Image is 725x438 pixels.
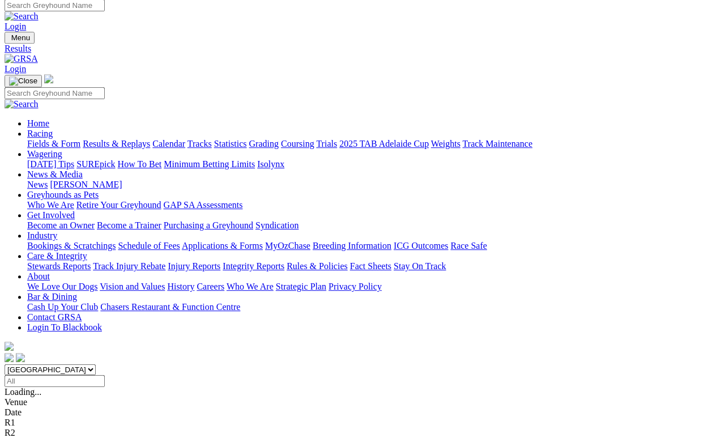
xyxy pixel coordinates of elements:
a: Contact GRSA [27,312,82,322]
a: Become an Owner [27,220,95,230]
a: Tracks [187,139,212,148]
a: Results [5,44,720,54]
a: Race Safe [450,241,487,250]
a: Rules & Policies [287,261,348,271]
a: GAP SA Assessments [164,200,243,210]
a: Chasers Restaurant & Function Centre [100,302,240,312]
a: Stewards Reports [27,261,91,271]
a: Track Injury Rebate [93,261,165,271]
a: Bar & Dining [27,292,77,301]
input: Select date [5,375,105,387]
img: facebook.svg [5,353,14,362]
a: Weights [431,139,460,148]
a: Breeding Information [313,241,391,250]
a: Who We Are [27,200,74,210]
div: Get Involved [27,220,720,231]
a: Privacy Policy [329,282,382,291]
a: Get Involved [27,210,75,220]
div: Care & Integrity [27,261,720,271]
a: We Love Our Dogs [27,282,97,291]
img: GRSA [5,54,38,64]
a: Stay On Track [394,261,446,271]
a: Results & Replays [83,139,150,148]
a: Home [27,118,49,128]
img: Close [9,76,37,86]
div: Racing [27,139,720,149]
a: Vision and Values [100,282,165,291]
a: Applications & Forms [182,241,263,250]
a: Login [5,22,26,31]
a: Calendar [152,139,185,148]
a: Schedule of Fees [118,241,180,250]
a: Retire Your Greyhound [76,200,161,210]
a: Bookings & Scratchings [27,241,116,250]
div: Venue [5,397,720,407]
a: 2025 TAB Adelaide Cup [339,139,429,148]
div: About [27,282,720,292]
a: Minimum Betting Limits [164,159,255,169]
a: Industry [27,231,57,240]
img: twitter.svg [16,353,25,362]
span: Loading... [5,387,41,397]
a: About [27,271,50,281]
a: News [27,180,48,189]
a: Grading [249,139,279,148]
button: Toggle navigation [5,32,35,44]
div: Greyhounds as Pets [27,200,720,210]
a: ICG Outcomes [394,241,448,250]
a: Racing [27,129,53,138]
a: Care & Integrity [27,251,87,261]
a: Cash Up Your Club [27,302,98,312]
div: Date [5,407,720,418]
div: R1 [5,418,720,428]
div: Industry [27,241,720,251]
div: News & Media [27,180,720,190]
a: Track Maintenance [463,139,532,148]
a: Login [5,64,26,74]
a: [DATE] Tips [27,159,74,169]
a: Statistics [214,139,247,148]
a: Isolynx [257,159,284,169]
a: Wagering [27,149,62,159]
a: News & Media [27,169,83,179]
span: Menu [11,33,30,42]
a: Coursing [281,139,314,148]
a: Injury Reports [168,261,220,271]
a: Strategic Plan [276,282,326,291]
input: Search [5,87,105,99]
a: Trials [316,139,337,148]
a: MyOzChase [265,241,310,250]
div: R2 [5,428,720,438]
a: Who We Are [227,282,274,291]
div: Wagering [27,159,720,169]
img: logo-grsa-white.png [5,342,14,351]
img: logo-grsa-white.png [44,74,53,83]
a: Syndication [255,220,298,230]
img: Search [5,11,39,22]
a: Purchasing a Greyhound [164,220,253,230]
a: Become a Trainer [97,220,161,230]
img: Search [5,99,39,109]
a: Fields & Form [27,139,80,148]
a: Integrity Reports [223,261,284,271]
a: History [167,282,194,291]
a: Fact Sheets [350,261,391,271]
button: Toggle navigation [5,75,42,87]
a: How To Bet [118,159,162,169]
a: Greyhounds as Pets [27,190,99,199]
a: SUREpick [76,159,115,169]
a: [PERSON_NAME] [50,180,122,189]
div: Bar & Dining [27,302,720,312]
a: Careers [197,282,224,291]
a: Login To Blackbook [27,322,102,332]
